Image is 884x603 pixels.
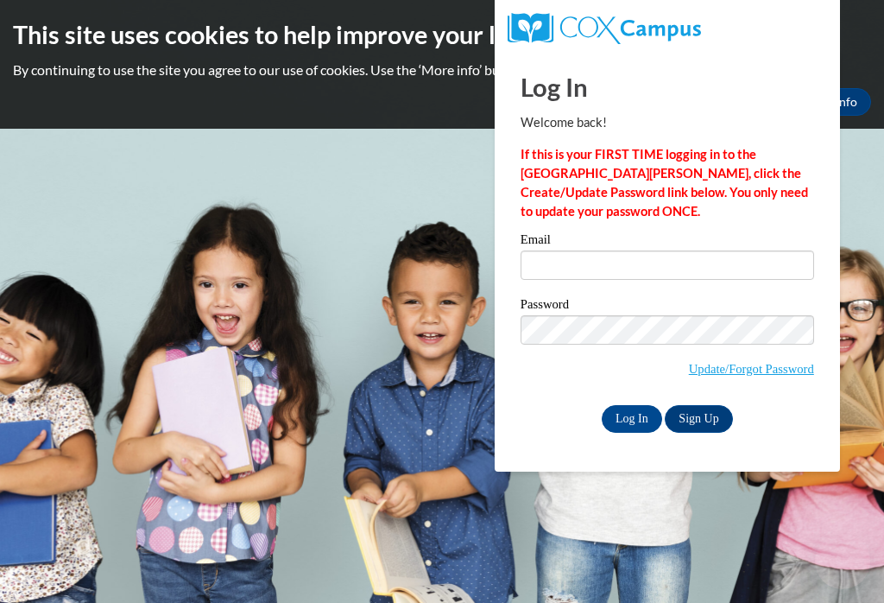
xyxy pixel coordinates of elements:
[815,534,870,589] iframe: Button to launch messaging window
[521,147,808,219] strong: If this is your FIRST TIME logging in to the [GEOGRAPHIC_DATA][PERSON_NAME], click the Create/Upd...
[508,13,701,44] img: COX Campus
[521,233,814,251] label: Email
[13,17,871,52] h2: This site uses cookies to help improve your learning experience.
[665,405,732,433] a: Sign Up
[689,362,814,376] a: Update/Forgot Password
[521,69,814,105] h1: Log In
[521,298,814,315] label: Password
[13,60,871,79] p: By continuing to use the site you agree to our use of cookies. Use the ‘More info’ button to read...
[521,113,814,132] p: Welcome back!
[602,405,662,433] input: Log In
